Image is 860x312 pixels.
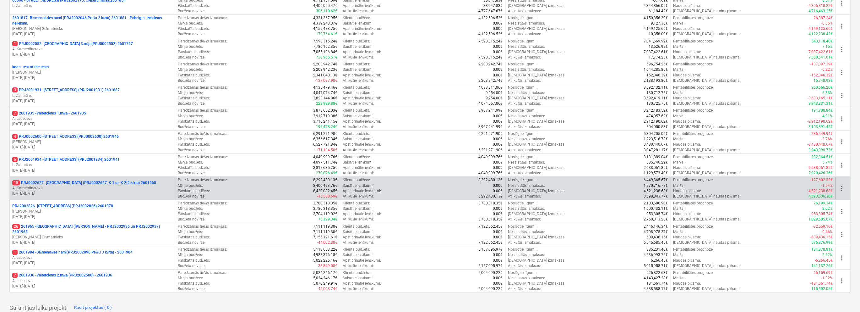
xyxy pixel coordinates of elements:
p: Naudas plūsma : [673,49,701,55]
p: 0.00€ [493,26,503,31]
p: Atlikušie ienākumi : [343,31,374,37]
p: 5,304,205.06€ [643,131,667,136]
p: [DEMOGRAPHIC_DATA] izmaksas : [508,96,565,101]
p: Naudas plūsma : [673,73,701,78]
iframe: Chat Widget [829,282,860,312]
p: [PERSON_NAME] [12,70,172,75]
p: [DATE] - [DATE] [12,260,172,266]
p: Budžeta novirze : [178,148,205,153]
p: 2,203,942.23€ [313,67,337,72]
p: [DEMOGRAPHIC_DATA] izmaksas : [508,26,565,31]
p: 804,050.53€ [646,124,667,130]
p: PRJ2001931 - [STREET_ADDRESS] (PRJ2001931) 2601882 [12,87,120,93]
p: Saistītie ienākumi : [343,114,373,119]
p: Nesaistītās izmaksas : [508,90,545,96]
p: Noslēgtie līgumi : [508,131,536,136]
p: [PERSON_NAME] [12,209,172,214]
div: 72601935 -Valterciems 1.māja - 2601935A. Lebedevs[DATE]-[DATE] [12,111,172,127]
span: more_vert [838,231,846,238]
p: Mērķa budžets : [178,44,203,49]
p: Atlikušie ienākumi : [343,148,374,153]
span: more_vert [838,161,846,169]
div: 4PRJ0002600 -[STREET_ADDRESS](PRJ0002600) 2601946[PERSON_NAME][DATE]-[DATE] [12,134,172,150]
p: 3,131,889.04€ [643,154,667,160]
p: 696,754.26€ [646,62,667,67]
p: 0.00€ [493,119,503,124]
p: [DEMOGRAPHIC_DATA] naudas plūsma : [673,124,740,130]
p: Apstiprinātie ienākumi : [343,96,381,101]
p: -6.22% [821,67,833,72]
p: 15,748.93€ [814,78,833,83]
p: Marža : [673,90,684,96]
p: Noslēgtie līgumi : [508,108,536,113]
p: Apstiprinātie ienākumi : [343,119,381,124]
p: 3,907,941.99€ [478,124,503,130]
p: Marža : [673,136,684,142]
p: 260,666.20€ [811,85,833,90]
p: Atlikušās izmaksas : [508,8,541,14]
div: Rādīt projektus ( 0 ) [74,304,112,311]
p: -3,683,165.11€ [808,96,833,101]
p: Rentabilitātes prognoze : [673,154,713,160]
p: Atlikušās izmaksas : [508,101,541,106]
p: Naudas plūsma : [673,142,701,147]
p: 3,242,183.52€ [643,108,667,113]
p: 130,712.75€ [646,90,667,96]
p: -137,097.90€ [315,78,337,83]
p: Budžeta novirze : [178,55,205,60]
div: 15PRJ0002627 -[GEOGRAPHIC_DATA] (PRJ0002627, K-1 un K-2(2.kārta) 2601960A. Kamerdinerovs[DATE]-[D... [12,180,172,196]
p: 232,364.51€ [811,154,833,160]
p: Pārskatīts budžets : [178,119,210,124]
p: Nesaistītās izmaksas : [508,44,545,49]
p: 0.00€ [493,21,503,26]
p: [DATE] - [DATE] [12,98,172,104]
p: [DEMOGRAPHIC_DATA] izmaksas : [508,49,565,55]
p: 17,774.23€ [648,55,667,60]
p: Klienta budžets : [343,85,370,90]
p: 61,184.42€ [648,8,667,14]
p: 730,965.51€ [316,55,337,60]
p: 38,047.83€ [483,3,503,8]
p: Rentabilitātes prognoze : [673,108,713,113]
div: kods -test of the tests[PERSON_NAME][DATE]-[DATE] [12,64,172,81]
p: A. Lebedevs [12,116,172,121]
p: 9,254.00€ [486,96,503,101]
p: Saistītie ienākumi : [343,44,373,49]
div: 12601984 -Blūmendāles nami(PRJ2002096 Prūšu 3 kārta) - 2601984A. Lebedevs[DATE]-[DATE] [12,250,172,266]
p: 4,132,596.52€ [478,15,503,21]
p: Saistītie ienākumi : [343,67,373,72]
p: PRJ0002627 - [GEOGRAPHIC_DATA] (PRJ0002627, K-1 un K-2(2.kārta) 2601960 [12,180,156,186]
p: Noslēgtie līgumi : [508,85,536,90]
p: 4,083,811.06€ [478,85,503,90]
p: -4,149,125.66€ [808,26,833,31]
span: more_vert [838,69,846,76]
p: [PERSON_NAME] [12,139,172,145]
p: [DEMOGRAPHIC_DATA] naudas plūsma : [673,148,740,153]
p: -152,846.32€ [810,73,833,78]
p: A. Lebedevs [12,255,172,260]
p: Klienta budžets : [343,131,370,136]
p: -4,306,818.22€ [808,3,833,8]
p: Rentabilitātes prognoze : [673,39,713,44]
p: 1,644,285.86€ [643,67,667,72]
p: [DATE] - [DATE] [12,240,172,245]
p: Atlikušie ienākumi : [343,101,374,106]
p: [DATE] - [DATE] [12,214,172,220]
p: 152,846.32€ [646,73,667,78]
p: Atlikušie ienākumi : [343,78,374,83]
p: 4,339,248.37€ [313,21,337,26]
span: more_vert [838,185,846,192]
p: Atlikušie ienākumi : [343,55,374,60]
p: Klienta budžets : [343,154,370,160]
p: 0.00€ [493,73,503,78]
p: 4.91% [822,114,833,119]
p: Klienta budžets : [343,62,370,67]
p: [DEMOGRAPHIC_DATA] izmaksas : [508,73,565,78]
p: [DEMOGRAPHIC_DATA] naudas plūsma : [673,78,740,83]
p: [DEMOGRAPHIC_DATA] naudas plūsma : [673,8,740,14]
p: Pārskatīts budžets : [178,3,210,8]
p: 543,118.40€ [811,39,833,44]
p: PRJ2002826 - [STREET_ADDRESS] (PRJ2002826) 2601978 [12,203,113,209]
span: 7 [12,111,18,116]
p: Paredzamās tiešās izmaksas : [178,108,227,113]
